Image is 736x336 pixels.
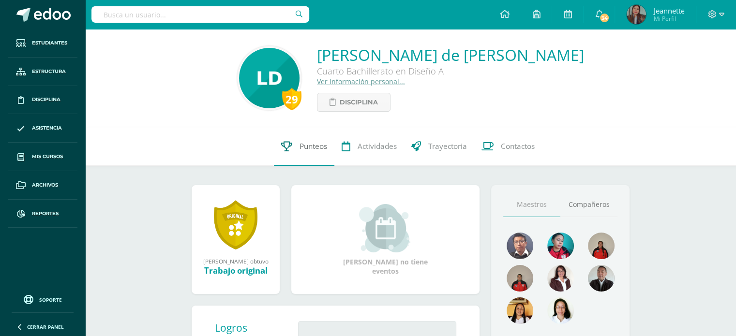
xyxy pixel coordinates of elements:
img: bf3cc4379d1deeebe871fe3ba6f72a08.png [507,233,533,259]
span: Mi Perfil [653,15,684,23]
span: Disciplina [340,93,378,111]
span: Soporte [39,296,62,303]
a: Mis cursos [8,143,77,171]
span: Estudiantes [32,39,67,47]
img: e0e3018be148909e9b9cf69bbfc1c52d.png [627,5,646,24]
a: Punteos [274,127,334,166]
a: Disciplina [317,93,391,112]
div: [PERSON_NAME] obtuvo [201,257,270,265]
span: 34 [599,13,610,23]
a: Compañeros [560,192,617,217]
span: Estructura [32,68,66,75]
img: 0d3619d765a73a478c6d916ef7d79d35.png [588,265,615,292]
img: 210e15fe5aec93a35c2ff202ea992515.png [547,297,574,324]
input: Busca un usuario... [91,6,309,23]
img: event_small.png [359,204,412,252]
img: 094809fb2c03e660dabc3bd86ca4db0c.png [239,48,300,108]
a: Estructura [8,58,77,86]
a: Ver información personal... [317,77,405,86]
a: [PERSON_NAME] de [PERSON_NAME] [317,44,584,65]
div: [PERSON_NAME] no tiene eventos [337,204,434,276]
span: Disciplina [32,96,60,103]
img: 7439dc799ba188a81a1faa7afdec93a0.png [547,265,574,292]
a: Actividades [334,127,404,166]
a: Soporte [12,292,74,306]
img: 46f6fa15264c5e69646c4d280a212a31.png [507,297,533,324]
img: 177a0cef6189344261906be38084f07c.png [507,265,533,292]
span: Mis cursos [32,153,63,161]
a: Reportes [8,200,77,228]
img: 1c7763f46a97a60cb2d0673d8595e6ce.png [547,233,574,259]
div: Logros [215,321,290,335]
a: Estudiantes [8,29,77,58]
a: Contactos [474,127,542,166]
img: 4cadd866b9674bb26779ba88b494ab1f.png [588,233,615,259]
span: Cerrar panel [27,323,64,330]
span: Contactos [501,141,535,151]
a: Trayectoria [404,127,474,166]
a: Disciplina [8,86,77,115]
span: Archivos [32,181,58,189]
span: Reportes [32,210,59,218]
span: Punteos [300,141,327,151]
span: Asistencia [32,124,62,132]
span: Jeannette [653,6,684,15]
div: Cuarto Bachillerato en Diseño A [317,65,584,77]
span: Actividades [358,141,397,151]
div: Trabajo original [201,265,270,276]
span: Trayectoria [428,141,467,151]
a: Maestros [503,192,560,217]
div: 29 [282,88,301,110]
a: Archivos [8,171,77,200]
a: Asistencia [8,114,77,143]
